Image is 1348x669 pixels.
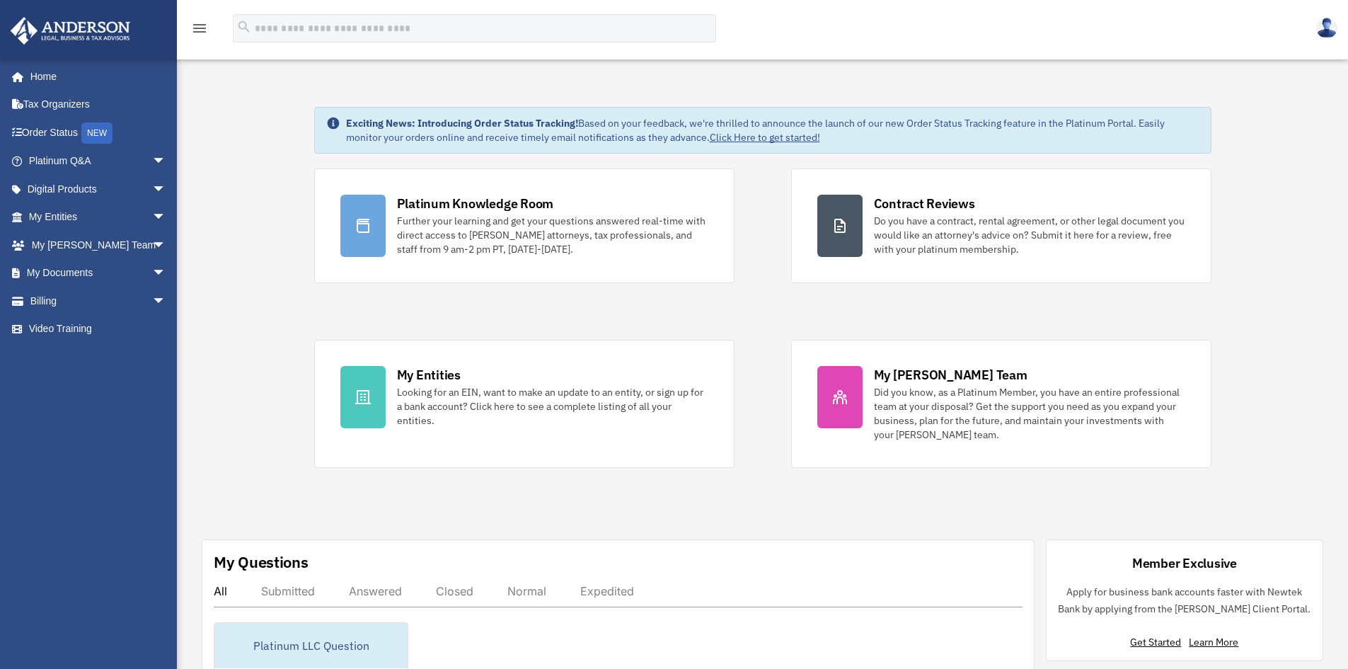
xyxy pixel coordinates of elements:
[349,584,402,598] div: Answered
[710,131,820,144] a: Click Here to get started!
[152,287,180,316] span: arrow_drop_down
[397,385,708,428] div: Looking for an EIN, want to make an update to an entity, or sign up for a bank account? Click her...
[6,17,134,45] img: Anderson Advisors Platinum Portal
[191,20,208,37] i: menu
[152,231,180,260] span: arrow_drop_down
[81,122,113,144] div: NEW
[1130,636,1187,648] a: Get Started
[397,214,708,256] div: Further your learning and get your questions answered real-time with direct access to [PERSON_NAM...
[236,19,252,35] i: search
[314,168,735,283] a: Platinum Knowledge Room Further your learning and get your questions answered real-time with dire...
[1189,636,1238,648] a: Learn More
[791,168,1211,283] a: Contract Reviews Do you have a contract, rental agreement, or other legal document you would like...
[152,203,180,232] span: arrow_drop_down
[874,195,975,212] div: Contract Reviews
[10,259,188,287] a: My Documentsarrow_drop_down
[214,584,227,598] div: All
[10,62,180,91] a: Home
[874,214,1185,256] div: Do you have a contract, rental agreement, or other legal document you would like an attorney's ad...
[397,366,461,384] div: My Entities
[152,175,180,204] span: arrow_drop_down
[1132,554,1237,572] div: Member Exclusive
[152,147,180,176] span: arrow_drop_down
[10,315,188,343] a: Video Training
[507,584,546,598] div: Normal
[314,340,735,468] a: My Entities Looking for an EIN, want to make an update to an entity, or sign up for a bank accoun...
[874,366,1027,384] div: My [PERSON_NAME] Team
[10,231,188,259] a: My [PERSON_NAME] Teamarrow_drop_down
[397,195,554,212] div: Platinum Knowledge Room
[874,385,1185,442] div: Did you know, as a Platinum Member, you have an entire professional team at your disposal? Get th...
[214,623,408,668] div: Platinum LLC Question
[346,117,578,130] strong: Exciting News: Introducing Order Status Tracking!
[191,25,208,37] a: menu
[152,259,180,288] span: arrow_drop_down
[10,118,188,147] a: Order StatusNEW
[10,203,188,231] a: My Entitiesarrow_drop_down
[214,551,309,573] div: My Questions
[10,175,188,203] a: Digital Productsarrow_drop_down
[580,584,634,598] div: Expedited
[261,584,315,598] div: Submitted
[10,287,188,315] a: Billingarrow_drop_down
[10,91,188,119] a: Tax Organizers
[791,340,1211,468] a: My [PERSON_NAME] Team Did you know, as a Platinum Member, you have an entire professional team at...
[1316,18,1337,38] img: User Pic
[346,116,1199,144] div: Based on your feedback, we're thrilled to announce the launch of our new Order Status Tracking fe...
[1058,583,1311,618] p: Apply for business bank accounts faster with Newtek Bank by applying from the [PERSON_NAME] Clien...
[10,147,188,176] a: Platinum Q&Aarrow_drop_down
[436,584,473,598] div: Closed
